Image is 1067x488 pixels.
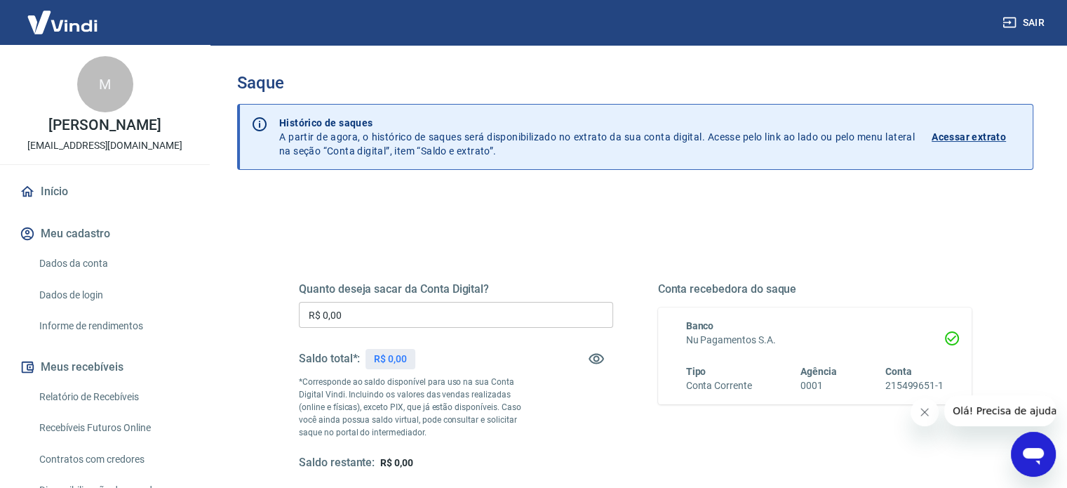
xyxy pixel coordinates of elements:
[17,1,108,44] img: Vindi
[944,395,1056,426] iframe: Mensagem da empresa
[658,282,972,296] h5: Conta recebedora do saque
[1011,432,1056,477] iframe: Botão para abrir a janela de mensagens
[299,352,360,366] h5: Saldo total*:
[885,378,944,393] h6: 215499651-1
[48,118,161,133] p: [PERSON_NAME]
[932,130,1006,144] p: Acessar extrato
[380,457,413,468] span: R$ 0,00
[932,116,1021,158] a: Acessar extrato
[299,282,613,296] h5: Quanto deseja sacar da Conta Digital?
[34,281,193,310] a: Dados de login
[800,378,837,393] h6: 0001
[299,456,375,470] h5: Saldo restante:
[17,176,193,207] a: Início
[885,366,912,377] span: Conta
[279,116,915,158] p: A partir de agora, o histórico de saques será disponibilizado no extrato da sua conta digital. Ac...
[8,10,118,21] span: Olá! Precisa de ajuda?
[1000,10,1050,36] button: Sair
[686,333,944,348] h6: Nu Pagamentos S.A.
[686,320,714,331] span: Banco
[34,383,193,411] a: Relatório de Recebíveis
[911,398,939,426] iframe: Fechar mensagem
[279,116,915,130] p: Histórico de saques
[17,352,193,383] button: Meus recebíveis
[34,249,193,278] a: Dados da conta
[237,73,1033,93] h3: Saque
[77,56,133,112] div: M
[27,138,182,153] p: [EMAIL_ADDRESS][DOMAIN_NAME]
[374,352,407,367] p: R$ 0,00
[686,378,752,393] h6: Conta Corrente
[17,218,193,249] button: Meu cadastro
[34,414,193,442] a: Recebíveis Futuros Online
[800,366,837,377] span: Agência
[34,312,193,341] a: Informe de rendimentos
[686,366,706,377] span: Tipo
[299,376,535,439] p: *Corresponde ao saldo disponível para uso na sua Conta Digital Vindi. Incluindo os valores das ve...
[34,445,193,474] a: Contratos com credores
